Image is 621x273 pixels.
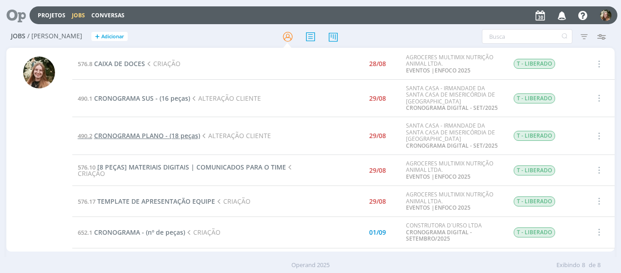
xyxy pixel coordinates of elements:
span: CRIAÇÃO [185,228,220,237]
span: CRIAÇÃO [145,59,180,68]
div: 28/08 [369,61,386,67]
span: 490.2 [78,132,92,140]
span: CRONOGRAMA PLANO - (18 peças) [94,131,200,140]
span: T - LIBERADO [514,93,555,103]
span: CAIXA DE DOCES [94,59,145,68]
div: AGROCERES MULTIMIX NUTRIÇÃO ANIMAL LTDA. [406,160,500,180]
span: 8 [597,261,601,270]
span: T - LIBERADO [514,165,555,175]
button: +Adicionar [91,32,128,41]
span: CRIAÇÃO [78,163,294,178]
span: 8 [582,261,585,270]
div: 29/08 [369,95,386,102]
span: + [95,32,100,41]
span: T - LIBERADO [514,59,555,69]
img: L [23,57,55,88]
img: L [600,10,611,21]
div: 29/08 [369,167,386,174]
div: 29/08 [369,133,386,139]
span: CRONOGRAMA - (nº de peças) [94,228,185,237]
a: EVENTOS |ENFOCO 2025 [406,204,471,211]
div: 01/09 [369,229,386,236]
a: Conversas [91,11,125,19]
a: 652.1CRONOGRAMA - (nº de peças) [78,228,185,237]
a: 490.1CRONOGRAMA SUS - (16 peças) [78,94,190,103]
a: EVENTOS |ENFOCO 2025 [406,67,471,74]
span: 576.8 [78,60,92,68]
span: CRIAÇÃO [215,197,250,206]
a: 490.2CRONOGRAMA PLANO - (18 peças) [78,131,200,140]
div: CONSTRUTORA D´URSO LTDA [406,222,500,242]
div: SANTA CASA - IRMANDADE DA SANTA CASA DE MISERICÓRDIA DE [GEOGRAPHIC_DATA] [406,85,500,112]
div: 29/08 [369,198,386,205]
span: ALTERAÇÃO CLIENTE [190,94,261,103]
span: T - LIBERADO [514,196,555,206]
div: SANTA CASA - IRMANDADE DA SANTA CASA DE MISERICÓRDIA DE [GEOGRAPHIC_DATA] [406,123,500,149]
span: ALTERAÇÃO CLIENTE [200,131,271,140]
span: Exibindo [556,261,580,270]
span: T - LIBERADO [514,227,555,237]
span: Adicionar [101,34,124,40]
a: Projetos [38,11,65,19]
a: EVENTOS |ENFOCO 2025 [406,173,471,180]
a: 576.17TEMPLATE DE APRESENTAÇÃO EQUIPE [78,197,215,206]
input: Busca [482,29,572,44]
a: Jobs [72,11,85,19]
span: / [PERSON_NAME] [27,32,82,40]
span: T - LIBERADO [514,131,555,141]
div: AGROCERES MULTIMIX NUTRIÇÃO ANIMAL LTDA. [406,191,500,211]
a: CRONOGRAMA DIGITAL - SET/2025 [406,104,498,112]
span: 652.1 [78,228,92,237]
a: 576.10[8 PEÇAS] MATERIAIS DIGITAIS | COMUNICADOS PARA O TIME [78,163,286,171]
span: de [589,261,596,270]
button: Jobs [69,12,88,19]
a: 576.8CAIXA DE DOCES [78,59,145,68]
div: AGROCERES MULTIMIX NUTRIÇÃO ANIMAL LTDA. [406,54,500,74]
span: 490.1 [78,94,92,103]
span: Jobs [11,32,25,40]
span: 576.17 [78,197,95,206]
span: 576.10 [78,163,95,171]
button: L [600,7,612,23]
a: CRONOGRAMA DIGITAL - SETEMBRO/2025 [406,228,472,242]
span: [8 PEÇAS] MATERIAIS DIGITAIS | COMUNICADOS PARA O TIME [97,163,286,171]
button: Conversas [89,12,127,19]
span: CRONOGRAMA SUS - (16 peças) [94,94,190,103]
button: Projetos [35,12,68,19]
a: CRONOGRAMA DIGITAL - SET/2025 [406,142,498,149]
span: TEMPLATE DE APRESENTAÇÃO EQUIPE [97,197,215,206]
